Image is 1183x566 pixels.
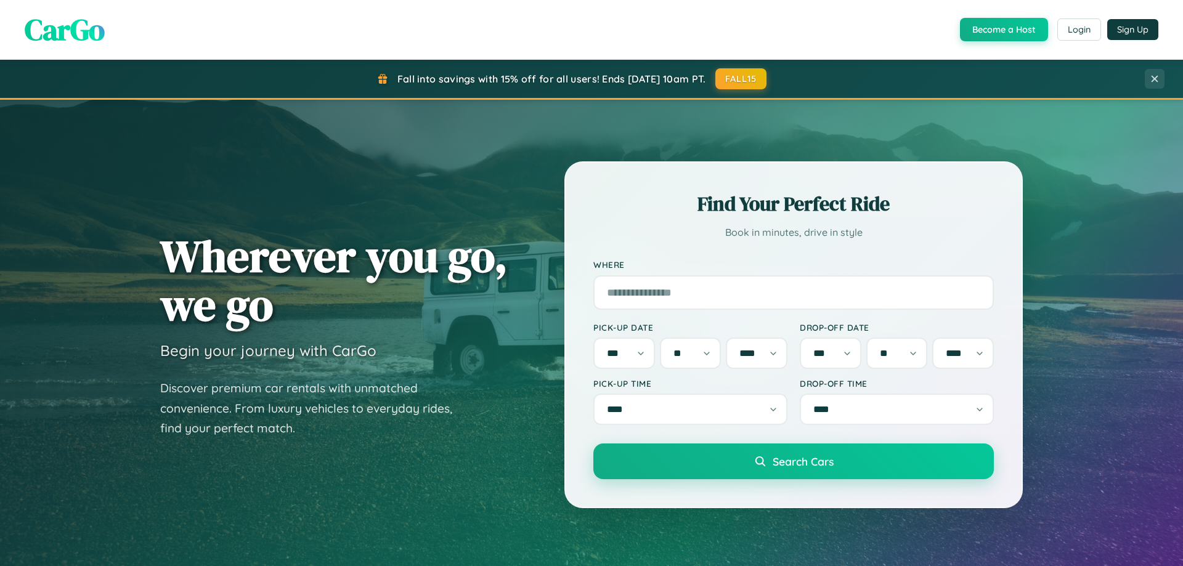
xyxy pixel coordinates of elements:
label: Pick-up Date [593,322,787,333]
span: Fall into savings with 15% off for all users! Ends [DATE] 10am PT. [397,73,706,85]
button: Login [1057,18,1101,41]
button: FALL15 [715,68,767,89]
h3: Begin your journey with CarGo [160,341,376,360]
p: Book in minutes, drive in style [593,224,994,241]
button: Become a Host [960,18,1048,41]
label: Drop-off Date [800,322,994,333]
p: Discover premium car rentals with unmatched convenience. From luxury vehicles to everyday rides, ... [160,378,468,439]
label: Pick-up Time [593,378,787,389]
h1: Wherever you go, we go [160,232,508,329]
span: Search Cars [773,455,834,468]
button: Search Cars [593,443,994,479]
h2: Find Your Perfect Ride [593,190,994,217]
span: CarGo [25,9,105,50]
button: Sign Up [1107,19,1158,40]
label: Drop-off Time [800,378,994,389]
label: Where [593,260,994,270]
